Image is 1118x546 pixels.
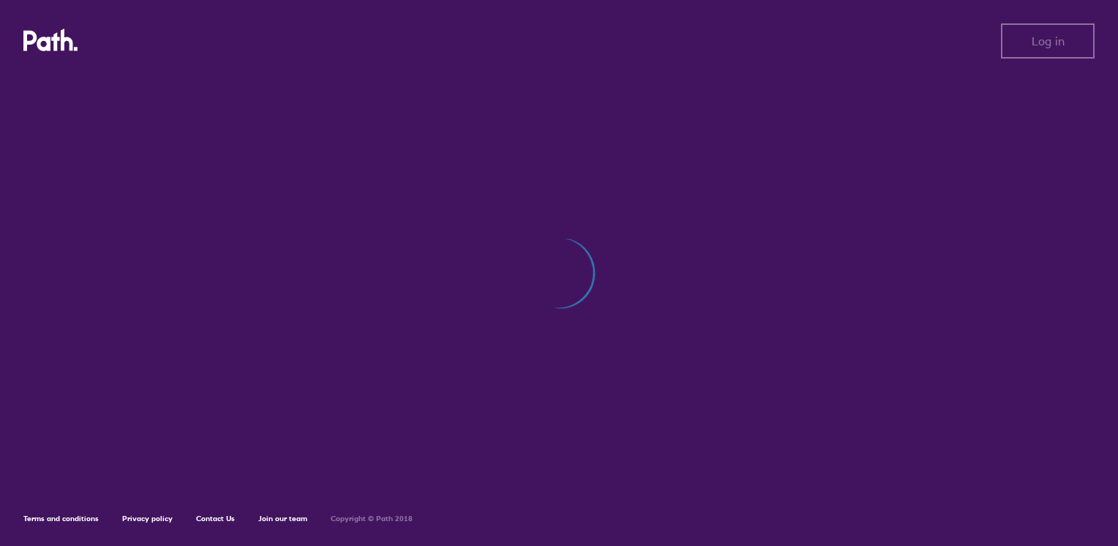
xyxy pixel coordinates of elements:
a: Terms and conditions [23,514,99,523]
a: Join our team [258,514,307,523]
a: Privacy policy [122,514,173,523]
span: Log in [1032,34,1065,48]
h6: Copyright © Path 2018 [331,515,413,523]
a: Contact Us [196,514,235,523]
button: Log in [1001,23,1095,59]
